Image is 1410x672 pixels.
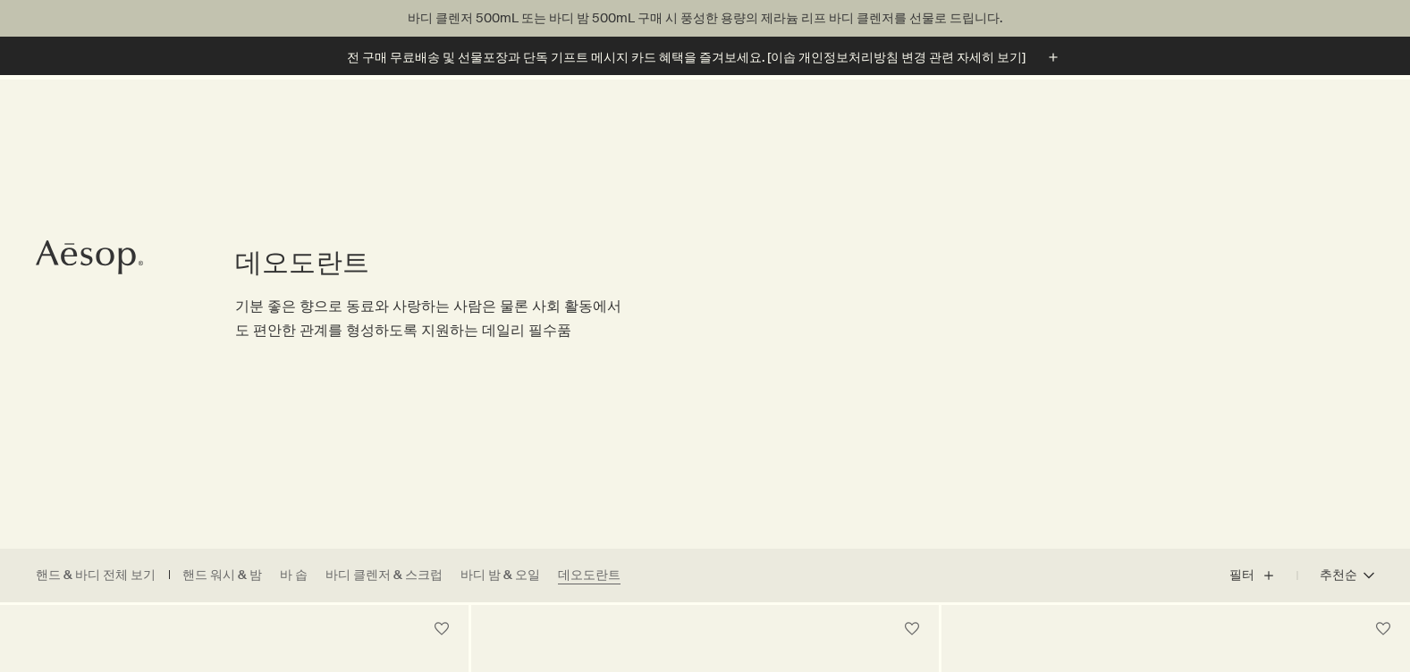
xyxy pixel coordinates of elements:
p: 기분 좋은 향으로 동료와 사랑하는 사람은 물론 사회 활동에서도 편안한 관계를 형성하도록 지원하는 데일리 필수품 [235,294,634,342]
button: 위시리스트에 담기 [896,613,928,645]
a: 바디 클렌저 & 스크럽 [325,567,443,584]
a: 데오도란트 [558,567,621,584]
a: Aesop [31,235,148,284]
svg: Aesop [36,239,143,275]
button: 위시리스트에 담기 [1367,613,1399,645]
a: 바 솝 [280,567,308,584]
button: 전 구매 무료배송 및 선물포장과 단독 기프트 메시지 카드 혜택을 즐겨보세요. [이솝 개인정보처리방침 변경 관련 자세히 보기] [347,47,1063,68]
a: 핸드 워시 & 밤 [182,567,262,584]
button: 추천순 [1297,554,1374,597]
a: 핸드 & 바디 전체 보기 [36,567,156,584]
button: 위시리스트에 담기 [426,613,458,645]
p: 바디 클렌저 500mL 또는 바디 밤 500mL 구매 시 풍성한 용량의 제라늄 리프 바디 클렌저를 선물로 드립니다. [18,9,1392,28]
h1: 데오도란트 [235,245,634,281]
a: 바디 밤 & 오일 [460,567,540,584]
p: 전 구매 무료배송 및 선물포장과 단독 기프트 메시지 카드 혜택을 즐겨보세요. [이솝 개인정보처리방침 변경 관련 자세히 보기] [347,48,1026,67]
button: 필터 [1229,554,1297,597]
